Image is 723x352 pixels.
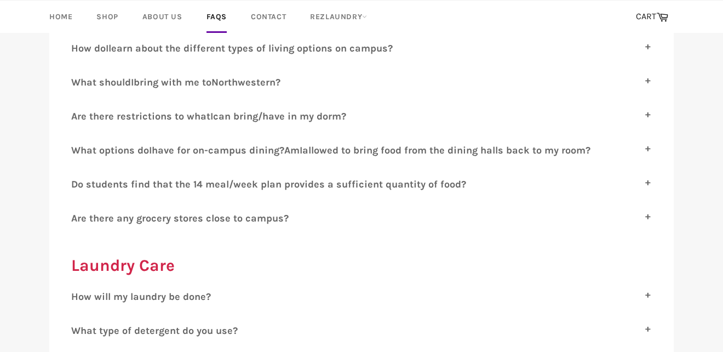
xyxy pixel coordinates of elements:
span: re there any grocery stores close to campus? [77,212,289,224]
a: About Us [131,1,193,33]
a: CART [630,5,674,29]
span: can bring/have in my dorm? [213,110,346,122]
a: Shop [85,1,129,33]
label: H I [71,42,652,54]
label: A [71,212,652,224]
label: W I N [71,76,652,88]
label: D [71,178,652,190]
span: hat should [81,76,131,88]
span: allowed to bring food from the dining halls back to my room? [302,144,590,156]
label: A I [71,110,652,122]
span: orthwestern? [219,76,280,88]
span: o students find that the 14 meal/week plan provides a sufficient quantity of food? [78,178,466,190]
a: Contact [240,1,297,33]
a: FAQs [196,1,238,33]
span: hat options do [81,144,149,156]
span: hat type of detergent do you use? [81,325,238,337]
span: bring with me to [134,76,211,88]
span: have for on-campus dining? [152,144,284,156]
label: W I A I [71,144,652,156]
a: Home [38,1,83,33]
span: m [290,144,300,156]
span: ow will my laundry be done? [78,291,211,303]
label: W [71,325,652,337]
a: RezLaundry [299,1,378,33]
span: re there restrictions to what [77,110,210,122]
label: H [71,291,652,303]
h2: Laundry Care [71,254,652,277]
span: ow do [78,42,106,54]
span: learn about the different types of living options on campus? [108,42,393,54]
